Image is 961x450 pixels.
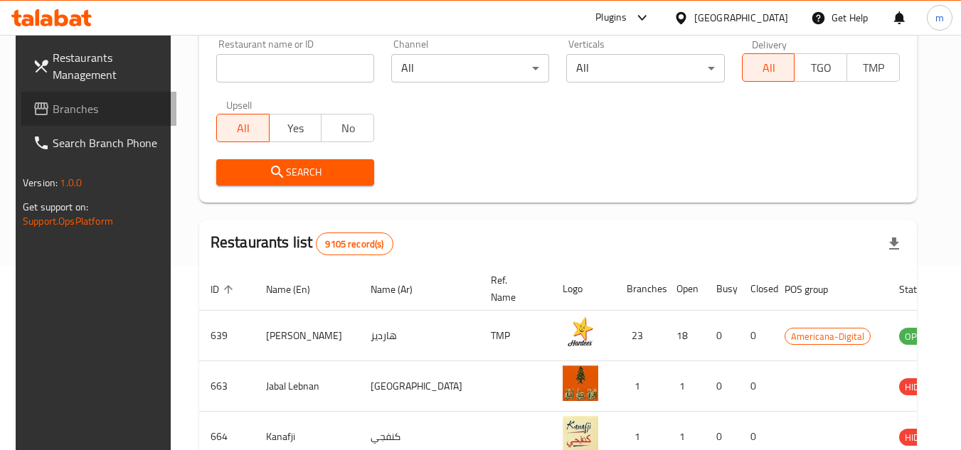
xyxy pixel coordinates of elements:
button: All [216,114,270,142]
span: Search Branch Phone [53,134,165,151]
span: Branches [53,100,165,117]
td: هارديز [359,311,479,361]
label: Delivery [752,39,787,49]
span: TMP [853,58,894,78]
td: [PERSON_NAME] [255,311,359,361]
span: Ref. Name [491,272,534,306]
span: Status [899,281,945,298]
span: Americana-Digital [785,328,870,345]
td: 1 [665,361,705,412]
div: Export file [877,227,911,261]
div: All [566,54,724,82]
a: Support.OpsPlatform [23,212,113,230]
td: Jabal Lebnan [255,361,359,412]
button: Yes [269,114,322,142]
td: 663 [199,361,255,412]
span: 9105 record(s) [317,237,392,251]
a: Search Branch Phone [21,126,176,160]
span: OPEN [899,328,934,345]
span: All [223,118,264,139]
span: All [748,58,790,78]
td: 0 [739,311,773,361]
button: Search [216,159,374,186]
button: TMP [846,53,900,82]
td: [GEOGRAPHIC_DATA] [359,361,479,412]
span: 1.0.0 [60,173,82,192]
span: Name (En) [266,281,329,298]
th: Closed [739,267,773,311]
span: Search [228,164,363,181]
div: Total records count [316,232,393,255]
th: Logo [551,267,615,311]
td: 0 [705,311,739,361]
span: ID [211,281,238,298]
a: Branches [21,92,176,126]
th: Branches [615,267,665,311]
span: Version: [23,173,58,192]
span: Yes [275,118,317,139]
div: OPEN [899,328,934,345]
label: Upsell [226,100,253,109]
td: 639 [199,311,255,361]
button: No [321,114,374,142]
span: TGO [800,58,841,78]
span: Get support on: [23,198,88,216]
span: Restaurants Management [53,49,165,83]
th: Busy [705,267,739,311]
span: m [935,10,944,26]
span: Name (Ar) [371,281,431,298]
a: Restaurants Management [21,41,176,92]
td: 18 [665,311,705,361]
td: TMP [479,311,551,361]
div: Plugins [595,9,627,26]
div: All [391,54,549,82]
img: Jabal Lebnan [563,365,598,401]
td: 1 [615,361,665,412]
span: No [327,118,368,139]
img: Hardee's [563,315,598,350]
th: Open [665,267,705,311]
td: 23 [615,311,665,361]
input: Search for restaurant name or ID.. [216,54,374,82]
h2: Restaurants list [211,232,393,255]
div: [GEOGRAPHIC_DATA] [694,10,788,26]
span: HIDDEN [899,379,942,395]
div: HIDDEN [899,378,942,395]
td: 0 [739,361,773,412]
span: HIDDEN [899,429,942,446]
button: All [742,53,795,82]
span: POS group [785,281,846,298]
td: 0 [705,361,739,412]
button: TGO [794,53,847,82]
